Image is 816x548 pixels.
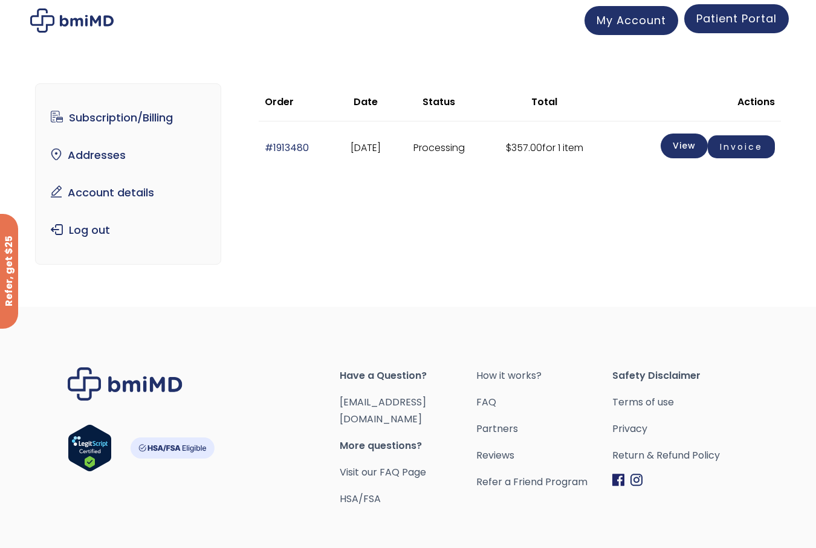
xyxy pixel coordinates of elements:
[708,135,775,158] a: Invoice order number 1913480
[45,218,212,243] a: Log out
[612,394,748,411] a: Terms of use
[45,143,212,168] a: Addresses
[476,474,612,491] a: Refer a Friend Program
[354,95,378,109] span: Date
[265,95,294,109] span: Order
[661,134,708,158] a: View order 1913480
[696,11,777,26] span: Patient Portal
[612,447,748,464] a: Return & Refund Policy
[351,141,381,155] time: [DATE]
[30,8,114,33] img: My account
[395,121,482,174] td: Processing
[612,421,748,437] a: Privacy
[476,447,612,464] a: Reviews
[340,492,381,506] a: HSA/FSA
[340,395,426,426] a: [EMAIL_ADDRESS][DOMAIN_NAME]
[340,465,426,479] a: Visit our FAQ Page
[630,474,643,486] img: Instagram
[340,367,476,384] span: Have a Question?
[35,83,222,265] nav: Account pages
[684,4,789,33] a: Patient Portal
[340,437,476,454] span: More questions?
[612,474,624,486] img: Facebook
[68,367,183,401] img: Brand Logo
[612,367,748,384] span: Safety Disclaimer
[531,95,557,109] span: Total
[737,95,775,109] span: Actions
[45,180,212,205] a: Account details
[506,141,511,155] span: $
[265,141,309,155] a: View order number 1913480
[423,95,455,109] span: Status
[597,13,666,28] span: My Account
[584,6,678,35] a: My Account
[476,421,612,437] a: Partners
[130,437,215,459] img: HSA-FSA
[476,394,612,411] a: FAQ
[506,141,542,155] span: 357.00
[45,105,212,131] a: Subscription/Billing
[68,424,112,477] a: Verify LegitScript Approval for www.bmimd.com
[483,121,607,174] td: for 1 item
[68,424,112,472] img: Verify Approval for www.bmimd.com
[476,367,612,384] a: How it works?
